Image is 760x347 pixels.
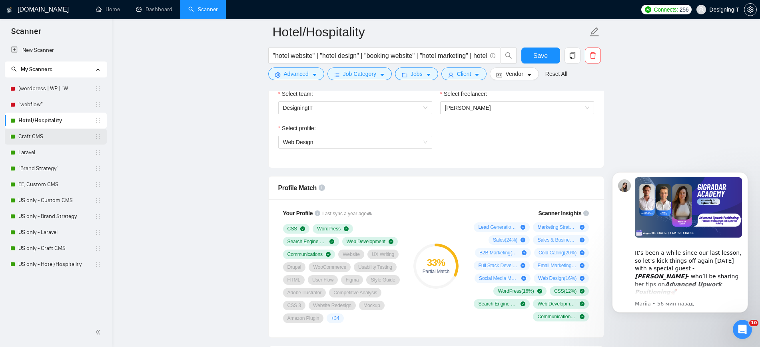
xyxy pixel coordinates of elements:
[283,139,313,145] span: Web Design
[11,66,17,72] span: search
[538,210,581,216] span: Scanner Insights
[18,224,95,240] a: US only - Laravel
[287,251,323,258] span: Communications
[343,251,360,258] span: Website
[413,269,459,274] div: Partial Match
[18,113,95,129] a: Hotel/Hospitality
[744,6,756,13] span: setting
[445,105,491,111] span: [PERSON_NAME]
[18,192,95,208] a: US only - Custom CMS
[478,262,517,269] span: Full Stack Development ( 20 %)
[645,6,651,13] img: upwork-logo.png
[733,320,752,339] iframe: Intercom live chat
[698,7,704,12] span: user
[287,302,301,309] span: CSS 3
[282,124,316,133] span: Select profile:
[537,313,576,320] span: Communications ( 8 %)
[580,238,584,242] span: plus-circle
[95,261,101,268] span: holder
[580,225,584,230] span: plus-circle
[334,72,340,78] span: bars
[278,89,313,98] label: Select team:
[371,277,395,283] span: Style Guide
[5,240,107,256] li: US only - Craft CMS
[5,42,107,58] li: New Scanner
[440,89,487,98] label: Select freelancer:
[284,69,309,78] span: Advanced
[585,48,601,63] button: delete
[490,53,495,58] span: info-circle
[95,197,101,204] span: holder
[521,276,526,281] span: plus-circle
[521,301,525,306] span: check-circle
[600,160,760,325] iframe: Intercom notifications сообщение
[580,301,584,306] span: check-circle
[395,67,438,80] button: folderJobscaret-down
[457,69,471,78] span: Client
[95,165,101,172] span: holder
[426,72,431,78] span: caret-down
[389,239,393,244] span: check-circle
[580,263,584,268] span: plus-circle
[744,6,757,13] a: setting
[372,251,394,258] span: UX Writing
[537,262,576,269] span: Email Marketing ( 16 %)
[18,208,95,224] a: US only - Brand Strategy
[18,161,95,176] a: "Brand Strategy"
[580,314,584,319] span: check-circle
[411,69,423,78] span: Jobs
[18,240,95,256] a: US only - Craft CMS
[18,176,95,192] a: EE, Custom CMS
[136,6,172,13] a: dashboardDashboard
[18,129,95,145] a: Craft CMS
[539,250,576,256] span: Cold Calling ( 20 %)
[95,229,101,236] span: holder
[363,302,380,309] span: Mockup
[5,161,107,176] li: "Brand Strategy"
[5,256,107,272] li: US only - Hotel/Hospitality
[379,72,385,78] span: caret-down
[95,149,101,156] span: holder
[580,250,584,255] span: plus-circle
[287,277,301,283] span: HTML
[413,258,459,268] div: 33 %
[347,238,386,245] span: Web Development
[501,52,516,59] span: search
[287,238,327,245] span: Search Engine Optimization
[95,245,101,252] span: holder
[18,256,95,272] a: US only - Hotel/Hospitality
[319,184,325,191] span: info-circle
[402,72,407,78] span: folder
[287,226,297,232] span: CSS
[521,225,525,230] span: plus-circle
[490,67,539,80] button: idcardVendorcaret-down
[95,117,101,124] span: holder
[744,3,757,16] button: setting
[275,72,281,78] span: setting
[11,42,100,58] a: New Scanner
[479,275,518,282] span: Social Media Marketing ( 16 %)
[522,250,527,255] span: plus-circle
[343,69,376,78] span: Job Category
[333,289,377,296] span: Competitive Analysis
[5,26,48,42] span: Scanner
[497,72,502,78] span: idcard
[521,238,525,242] span: plus-circle
[474,72,480,78] span: caret-down
[313,302,351,309] span: Website Redesign
[273,51,487,61] input: Search Freelance Jobs...
[583,210,589,216] span: info-circle
[273,22,588,42] input: Scanner name...
[7,4,12,16] img: logo
[18,97,95,113] a: "webflow"
[448,72,454,78] span: user
[300,226,305,231] span: check-circle
[283,210,313,216] span: Your Profile
[5,81,107,97] li: (wordpress | WP | "W
[278,184,317,191] span: Profile Match
[345,277,359,283] span: Figma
